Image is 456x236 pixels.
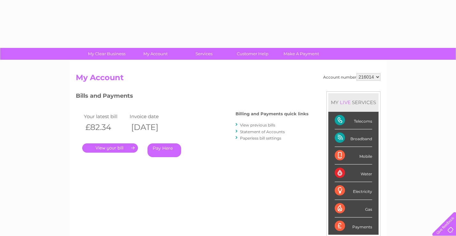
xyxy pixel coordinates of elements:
a: Services [178,48,230,60]
div: Account number [323,73,380,81]
td: Your latest bill [82,112,128,121]
a: View previous bills [240,123,275,127]
a: Pay Here [148,143,181,157]
h3: Bills and Payments [76,91,308,103]
a: My Clear Business [80,48,133,60]
div: Electricity [335,182,372,200]
a: Paperless bill settings [240,136,281,141]
a: Statement of Accounts [240,129,285,134]
th: £82.34 [82,121,128,134]
a: My Account [129,48,182,60]
td: Invoice date [128,112,174,121]
h2: My Account [76,73,380,85]
a: . [82,143,138,153]
div: Telecoms [335,112,372,129]
div: Water [335,164,372,182]
div: LIVE [339,99,352,105]
a: Make A Payment [275,48,328,60]
div: Payments [335,217,372,235]
h4: Billing and Payments quick links [236,111,308,116]
div: MY SERVICES [328,93,379,111]
th: [DATE] [128,121,174,134]
a: Customer Help [226,48,279,60]
div: Broadband [335,129,372,147]
div: Gas [335,200,372,217]
div: Mobile [335,147,372,164]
